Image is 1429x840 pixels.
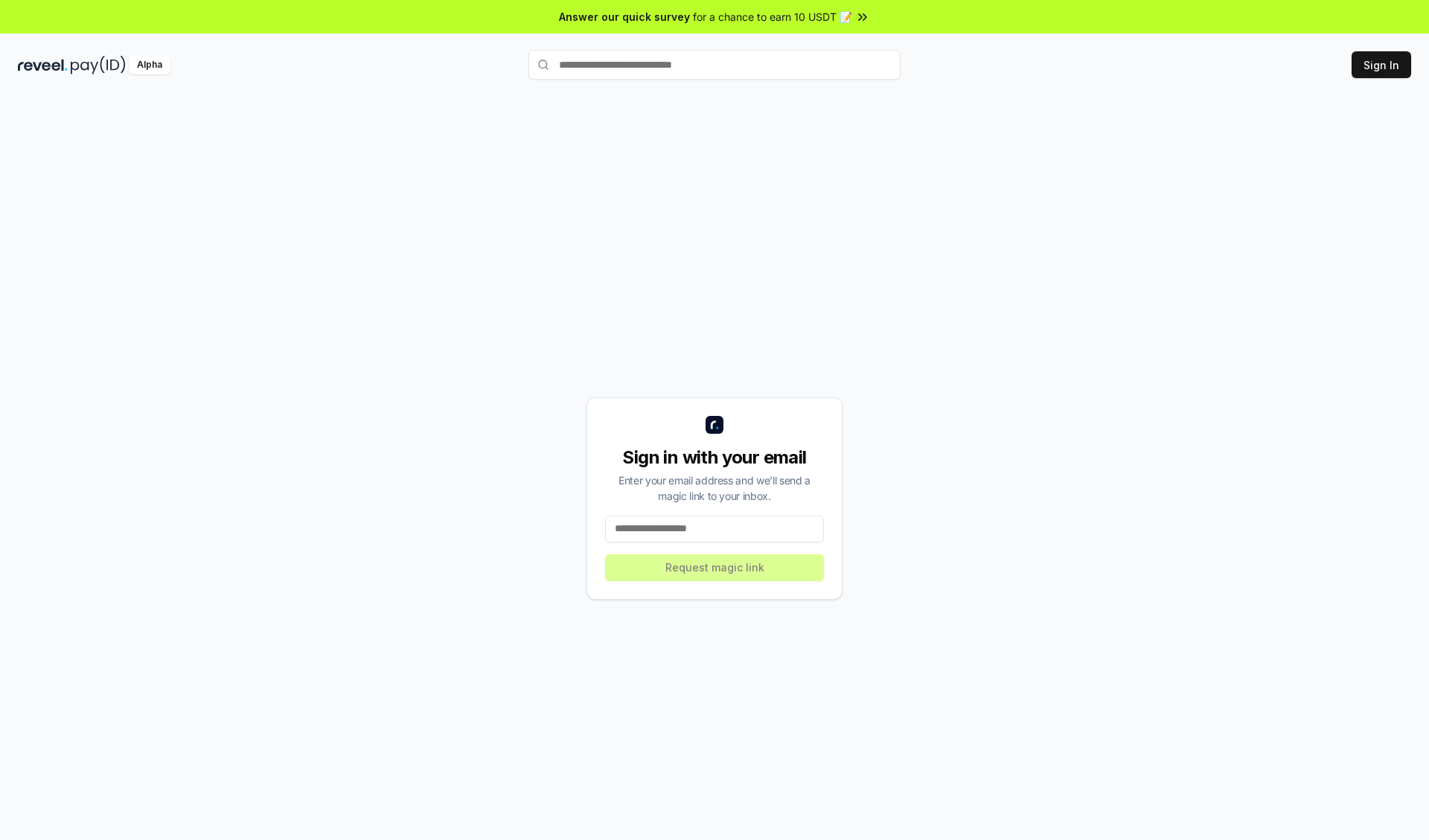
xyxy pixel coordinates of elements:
img: pay_id [71,56,126,74]
div: Enter your email address and we’ll send a magic link to your inbox. [605,472,824,504]
button: Sign In [1352,51,1411,78]
img: logo_small [706,416,723,434]
span: for a chance to earn 10 USDT 📝 [693,9,852,25]
div: Sign in with your email [605,446,824,469]
div: Alpha [129,56,170,74]
span: Answer our quick survey [559,9,690,25]
img: reveel_dark [18,56,68,74]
